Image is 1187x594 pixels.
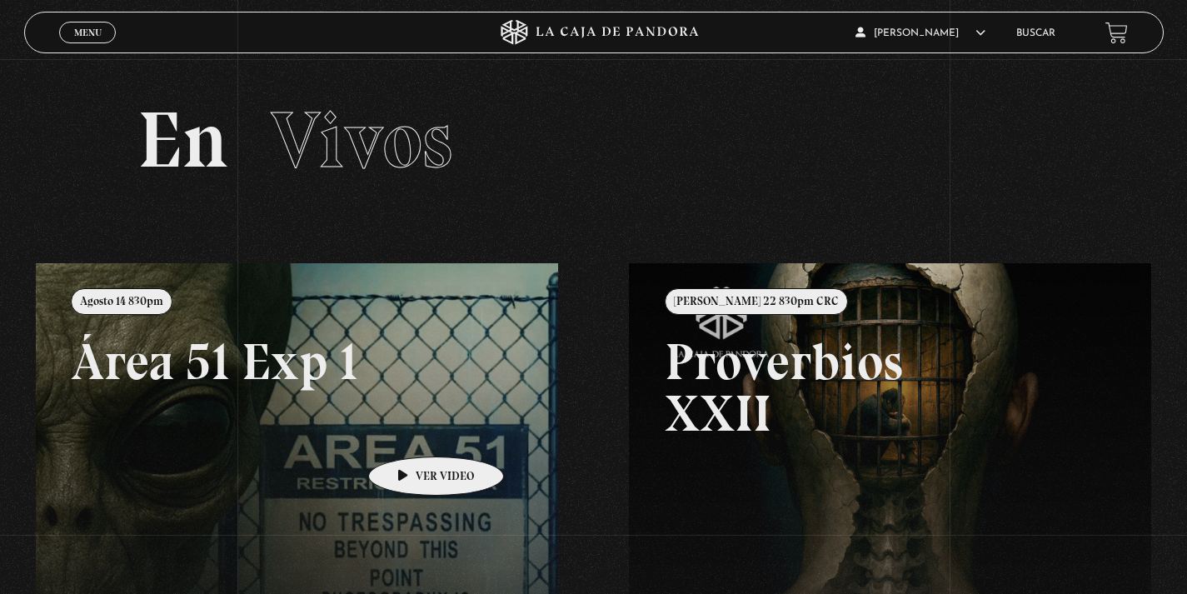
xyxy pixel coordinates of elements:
a: View your shopping cart [1105,22,1128,44]
span: Menu [74,27,102,37]
span: [PERSON_NAME] [855,28,985,38]
h2: En [137,101,1049,180]
span: Vivos [271,92,452,187]
a: Buscar [1016,28,1055,38]
span: Cerrar [68,42,107,53]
